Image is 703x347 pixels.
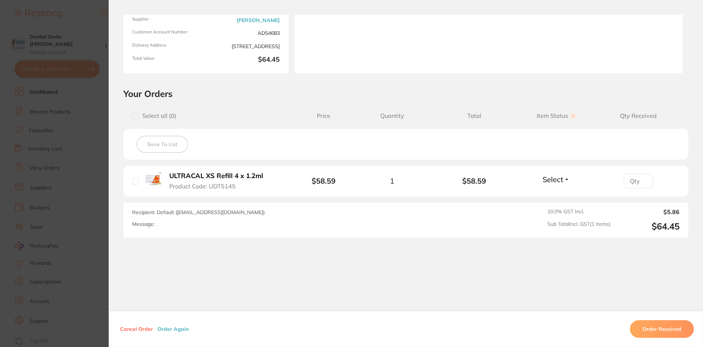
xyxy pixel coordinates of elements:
[351,112,433,119] span: Quantity
[155,326,191,332] button: Order Again
[137,136,188,153] button: Save To List
[209,29,280,37] span: AD54683
[616,221,680,232] output: $64.45
[123,88,688,99] h2: Your Orders
[630,320,694,338] button: Order Received
[237,17,280,23] a: [PERSON_NAME]
[209,56,280,65] b: $64.45
[296,112,351,119] span: Price
[540,175,572,184] button: Select
[132,17,203,24] span: Supplier
[169,172,263,180] b: ULTRACAL XS Refill 4 x 1.2ml
[543,175,563,184] span: Select
[132,56,203,65] span: Total Value
[144,171,162,189] img: ULTRACAL XS Refill 4 x 1.2ml
[515,112,598,119] span: Item Status
[433,177,515,185] b: $58.59
[132,221,155,227] label: Message:
[169,183,236,189] span: Product Code: UDT5145
[132,209,265,216] span: Recipient: Default ( [EMAIL_ADDRESS][DOMAIN_NAME] )
[616,209,680,215] output: $5.86
[597,112,680,119] span: Qty Received
[167,172,272,190] button: ULTRACAL XS Refill 4 x 1.2ml Product Code: UDT5145
[312,176,336,185] b: $58.59
[547,209,610,215] span: 10.0 % GST Incl.
[624,174,653,188] input: Qty
[139,112,176,119] span: Select all ( 0 )
[433,112,515,119] span: Total
[390,177,394,185] span: 1
[547,221,610,232] span: Sub Total Incl. GST ( 1 Items)
[132,29,203,37] span: Customer Account Number
[209,43,280,50] span: [STREET_ADDRESS]
[118,326,155,332] button: Cancel Order
[132,43,203,50] span: Delivery Address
